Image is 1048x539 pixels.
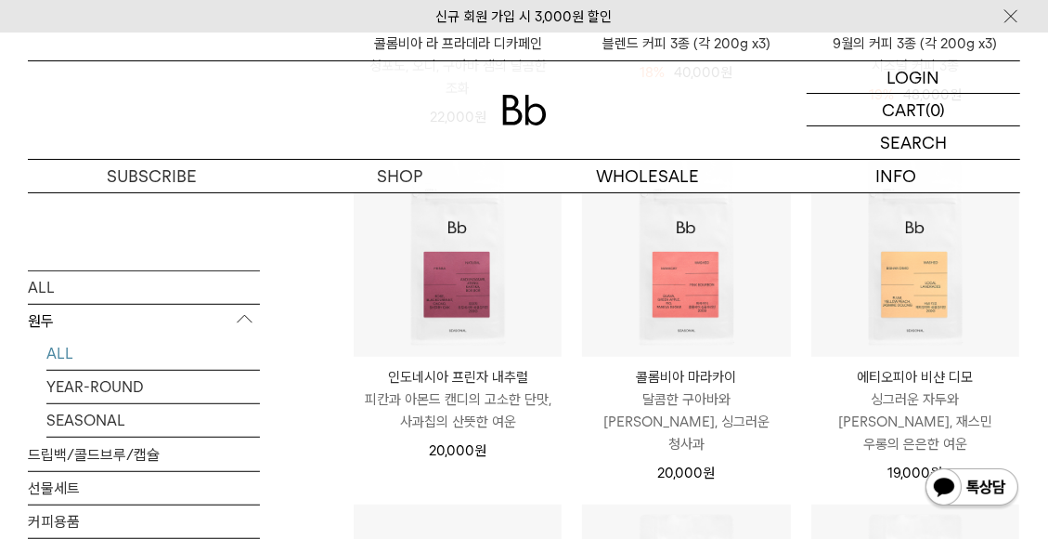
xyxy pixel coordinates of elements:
p: 피칸과 아몬드 캔디의 고소한 단맛, 사과칩의 산뜻한 여운 [354,388,562,433]
img: 인도네시아 프린자 내추럴 [354,149,562,357]
a: 선물세트 [28,471,260,504]
a: CART (0) [807,94,1020,126]
span: 20,000 [429,442,486,459]
p: 인도네시아 프린자 내추럴 [354,366,562,388]
a: 에티오피아 비샨 디모 싱그러운 자두와 [PERSON_NAME], 재스민 우롱의 은은한 여운 [811,366,1019,455]
a: ALL [46,336,260,369]
p: 달콤한 구아바와 [PERSON_NAME], 싱그러운 청사과 [582,388,790,455]
p: 원두 [28,304,260,337]
a: 커피용품 [28,505,260,537]
a: LOGIN [807,61,1020,94]
a: 드립백/콜드브루/캡슐 [28,438,260,470]
span: 원 [703,465,715,481]
p: CART [882,94,925,125]
p: 콜롬비아 마라카이 [582,366,790,388]
p: (0) [925,94,945,125]
a: 인도네시아 프린자 내추럴 피칸과 아몬드 캔디의 고소한 단맛, 사과칩의 산뜻한 여운 [354,366,562,433]
a: SEASONAL [46,403,260,436]
p: 싱그러운 자두와 [PERSON_NAME], 재스민 우롱의 은은한 여운 [811,388,1019,455]
a: YEAR-ROUND [46,370,260,402]
p: SEARCH [880,126,947,159]
p: WHOLESALE [524,160,772,192]
img: 콜롬비아 마라카이 [582,149,790,357]
img: 로고 [502,95,547,125]
p: 에티오피아 비샨 디모 [811,366,1019,388]
img: 카카오톡 채널 1:1 채팅 버튼 [924,467,1020,511]
span: 20,000 [657,465,715,481]
a: SUBSCRIBE [28,160,276,192]
p: INFO [772,160,1020,192]
a: 신규 회원 가입 시 3,000원 할인 [436,8,613,25]
span: 원 [474,442,486,459]
span: 원 [930,465,942,481]
a: 콜롬비아 마라카이 달콤한 구아바와 [PERSON_NAME], 싱그러운 청사과 [582,366,790,455]
a: ALL [28,270,260,303]
a: SHOP [276,160,524,192]
img: 에티오피아 비샨 디모 [811,149,1019,357]
p: LOGIN [887,61,940,93]
span: 19,000 [887,465,942,481]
